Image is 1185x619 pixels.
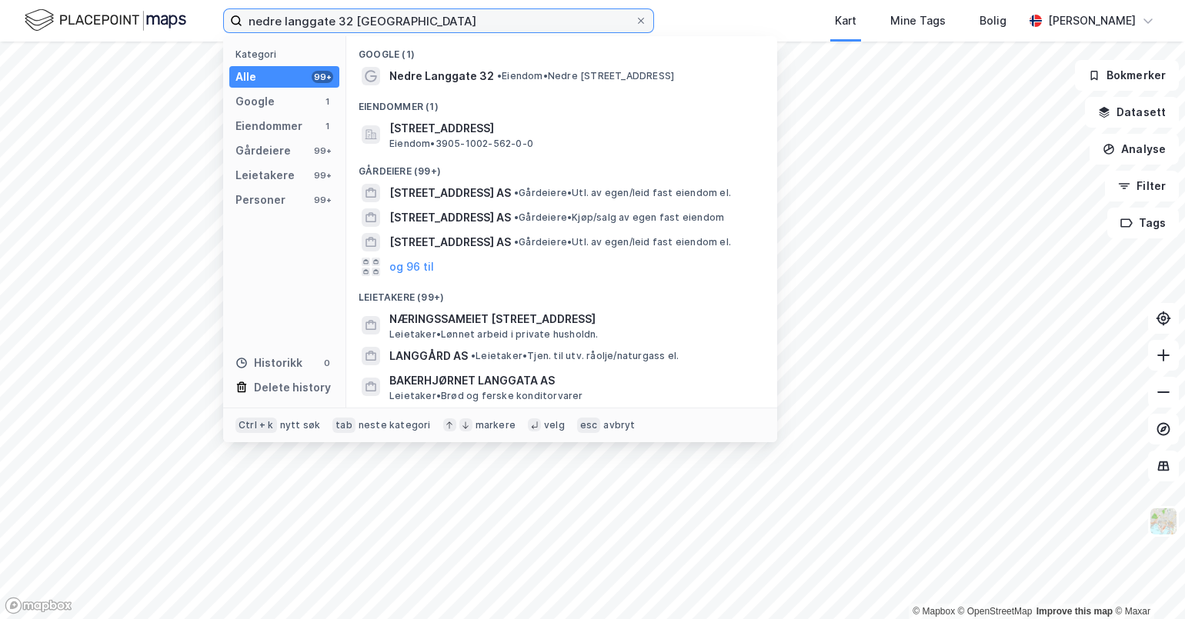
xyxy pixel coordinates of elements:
img: logo.f888ab2527a4732fd821a326f86c7f29.svg [25,7,186,34]
div: Kategori [235,48,339,60]
span: [STREET_ADDRESS] AS [389,184,511,202]
iframe: Chat Widget [1108,545,1185,619]
div: 1 [321,120,333,132]
div: nytt søk [280,419,321,431]
span: Leietaker • Brød og ferske konditorvarer [389,390,583,402]
div: Bolig [980,12,1006,30]
span: Leietaker • Tjen. til utv. råolje/naturgass el. [471,350,679,362]
div: 99+ [312,169,333,181]
a: OpenStreetMap [958,606,1033,617]
span: • [514,211,519,223]
span: Gårdeiere • Utl. av egen/leid fast eiendom el. [514,187,731,199]
span: Eiendom • Nedre [STREET_ADDRESS] [497,70,674,82]
div: Ctrl + k [235,418,277,433]
div: Google [235,92,275,111]
div: Google (1) [346,36,777,64]
span: • [514,187,519,198]
span: • [514,236,519,248]
div: tab [332,418,355,433]
button: Datasett [1085,97,1179,128]
div: Gårdeiere [235,141,291,160]
div: 99+ [312,71,333,83]
button: Bokmerker [1075,60,1179,91]
span: Eiendom • 3905-1002-562-0-0 [389,138,533,150]
span: Gårdeiere • Utl. av egen/leid fast eiendom el. [514,236,731,248]
div: esc [577,418,601,433]
div: Delete history [254,378,331,397]
div: neste kategori [359,419,431,431]
div: Eiendommer [235,117,302,135]
div: 0 [321,357,333,369]
span: [STREET_ADDRESS] [389,119,759,138]
span: Gårdeiere • Kjøp/salg av egen fast eiendom [514,211,724,224]
div: 99+ [312,145,333,157]
span: [STREET_ADDRESS] AS [389,233,511,251]
div: Personer [235,191,285,209]
button: Analyse [1090,134,1179,165]
button: Tags [1107,208,1179,238]
div: avbryt [603,419,635,431]
div: 99+ [312,194,333,206]
span: NÆRINGSSAMEIET [STREET_ADDRESS] [389,310,759,328]
div: Alle [235,68,256,86]
div: Leietakere (99+) [346,279,777,307]
div: [PERSON_NAME] [1048,12,1136,30]
a: Improve this map [1036,606,1113,617]
span: LANGGÅRD AS [389,347,468,365]
button: Filter [1105,171,1179,201]
div: Kart [835,12,856,30]
div: Eiendommer (1) [346,88,777,116]
div: markere [476,419,516,431]
div: Gårdeiere (99+) [346,153,777,181]
div: Historikk [235,354,302,372]
button: og 96 til [389,258,434,276]
span: • [497,70,502,82]
div: Leietakere [235,166,295,185]
span: BAKERHJØRNET LANGGATA AS [389,371,759,390]
span: Leietaker • Lønnet arbeid i private husholdn. [389,328,599,341]
input: Søk på adresse, matrikkel, gårdeiere, leietakere eller personer [242,9,635,32]
span: Nedre Langgate 32 [389,67,494,85]
div: velg [544,419,565,431]
span: [STREET_ADDRESS] AS [389,208,511,227]
div: Kontrollprogram for chat [1108,545,1185,619]
a: Mapbox [913,606,955,617]
div: Mine Tags [890,12,946,30]
div: 1 [321,95,333,108]
a: Mapbox homepage [5,597,72,614]
img: Z [1149,507,1178,536]
span: • [471,350,476,361]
